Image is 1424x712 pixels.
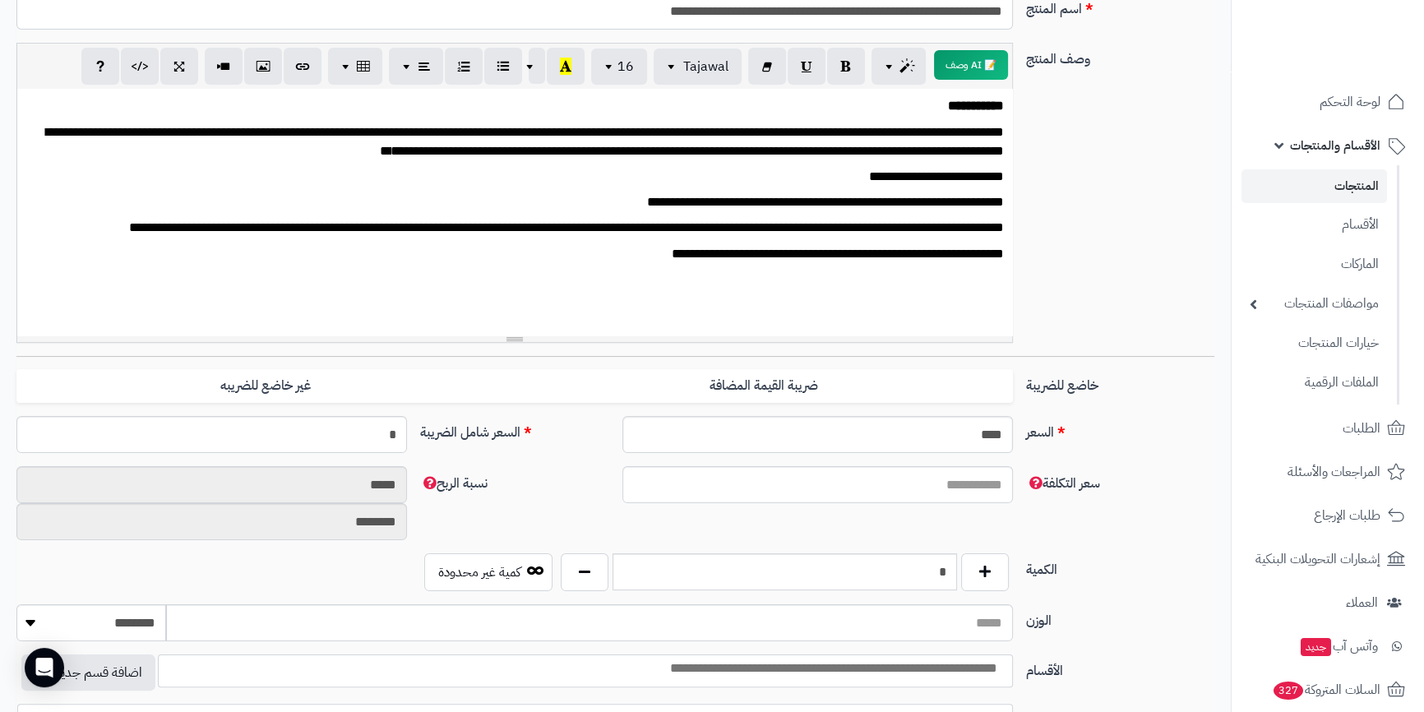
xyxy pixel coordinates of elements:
[1019,43,1222,69] label: وصف المنتج
[1026,474,1100,493] span: سعر التكلفة
[1241,409,1414,448] a: الطلبات
[1346,591,1378,614] span: العملاء
[21,654,155,691] button: اضافة قسم جديد
[1320,90,1380,113] span: لوحة التحكم
[1241,169,1387,203] a: المنتجات
[25,648,64,687] div: Open Intercom Messenger
[420,474,488,493] span: نسبة الربح
[591,49,647,85] button: 16
[1241,452,1414,492] a: المراجعات والأسئلة
[1019,416,1222,442] label: السعر
[1241,326,1387,361] a: خيارات المنتجات
[1019,604,1222,631] label: الوزن
[1255,548,1380,571] span: إشعارات التحويلات البنكية
[617,57,634,76] span: 16
[683,57,728,76] span: Tajawal
[1299,635,1378,658] span: وآتس آب
[1343,417,1380,440] span: الطلبات
[1290,134,1380,157] span: الأقسام والمنتجات
[1241,286,1387,321] a: مواصفات المنتجات
[934,50,1008,80] button: 📝 AI وصف
[1301,638,1331,656] span: جديد
[1241,626,1414,666] a: وآتس آبجديد
[1019,369,1222,395] label: خاضع للضريبة
[1274,681,1304,699] span: 327
[16,369,515,403] label: غير خاضع للضريبه
[1288,460,1380,483] span: المراجعات والأسئلة
[1241,670,1414,710] a: السلات المتروكة327
[1241,207,1387,243] a: الأقسام
[1019,654,1222,681] label: الأقسام
[1241,365,1387,400] a: الملفات الرقمية
[1241,539,1414,579] a: إشعارات التحويلات البنكية
[1272,678,1380,701] span: السلات المتروكة
[1314,504,1380,527] span: طلبات الإرجاع
[1241,496,1414,535] a: طلبات الإرجاع
[1241,247,1387,282] a: الماركات
[1019,553,1222,580] label: الكمية
[414,416,616,442] label: السعر شامل الضريبة
[654,49,742,85] button: Tajawal
[515,369,1013,403] label: ضريبة القيمة المضافة
[1241,82,1414,122] a: لوحة التحكم
[1241,583,1414,622] a: العملاء
[1312,40,1408,75] img: logo-2.png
